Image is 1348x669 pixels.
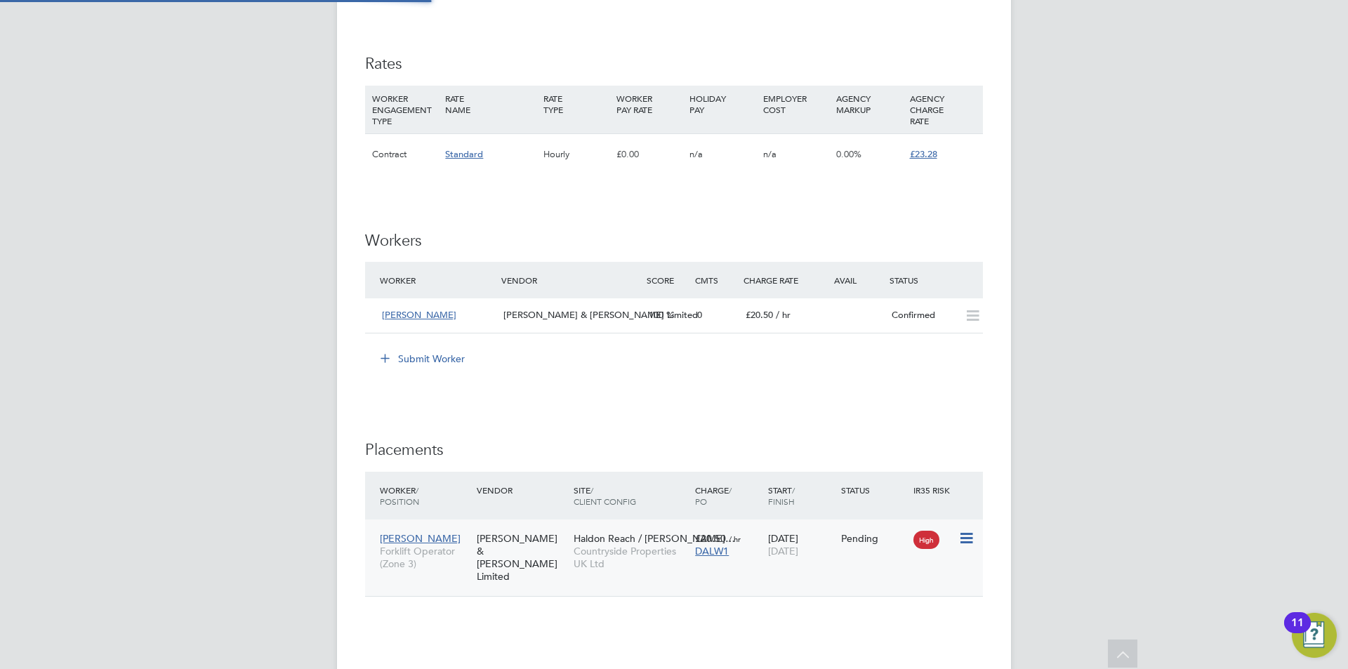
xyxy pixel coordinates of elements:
[910,477,958,503] div: IR35 Risk
[445,148,483,160] span: Standard
[746,309,773,321] span: £20.50
[540,134,613,175] div: Hourly
[886,267,983,293] div: Status
[371,347,476,370] button: Submit Worker
[498,267,643,293] div: Vendor
[574,545,688,570] span: Countryside Properties UK Ltd
[643,267,692,293] div: Score
[765,477,838,514] div: Start
[760,86,833,122] div: EMPLOYER COST
[376,477,473,514] div: Worker
[365,440,983,461] h3: Placements
[613,134,686,175] div: £0.00
[910,148,937,160] span: £23.28
[913,531,939,549] span: High
[574,484,636,507] span: / Client Config
[695,484,732,507] span: / PO
[574,532,735,545] span: Haldon Reach / [PERSON_NAME]…
[838,477,911,503] div: Status
[836,148,861,160] span: 0.00%
[570,477,692,514] div: Site
[613,86,686,122] div: WORKER PAY RATE
[382,309,456,321] span: [PERSON_NAME]
[740,267,813,293] div: Charge Rate
[776,309,791,321] span: / hr
[768,484,795,507] span: / Finish
[906,86,979,133] div: AGENCY CHARGE RATE
[813,267,886,293] div: Avail
[380,532,461,545] span: [PERSON_NAME]
[473,477,570,503] div: Vendor
[729,534,741,544] span: / hr
[380,484,419,507] span: / Position
[763,148,777,160] span: n/a
[442,86,539,122] div: RATE NAME
[697,309,702,321] span: 0
[695,532,726,545] span: £20.50
[841,532,907,545] div: Pending
[503,309,698,321] span: [PERSON_NAME] & [PERSON_NAME] Limited
[692,267,740,293] div: Cmts
[833,86,906,122] div: AGENCY MARKUP
[365,231,983,251] h3: Workers
[692,477,765,514] div: Charge
[369,134,442,175] div: Contract
[369,86,442,133] div: WORKER ENGAGEMENT TYPE
[473,525,570,590] div: [PERSON_NAME] & [PERSON_NAME] Limited
[540,86,613,122] div: RATE TYPE
[695,545,729,557] span: DALW1
[765,525,838,564] div: [DATE]
[380,545,470,570] span: Forklift Operator (Zone 3)
[689,148,703,160] span: n/a
[886,304,959,327] div: Confirmed
[376,524,983,536] a: [PERSON_NAME]Forklift Operator (Zone 3)[PERSON_NAME] & [PERSON_NAME] LimitedHaldon Reach / [PERSO...
[365,54,983,74] h3: Rates
[1292,613,1337,658] button: Open Resource Center, 11 new notifications
[649,309,663,321] span: 100
[686,86,759,122] div: HOLIDAY PAY
[1291,623,1304,641] div: 11
[768,545,798,557] span: [DATE]
[376,267,498,293] div: Worker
